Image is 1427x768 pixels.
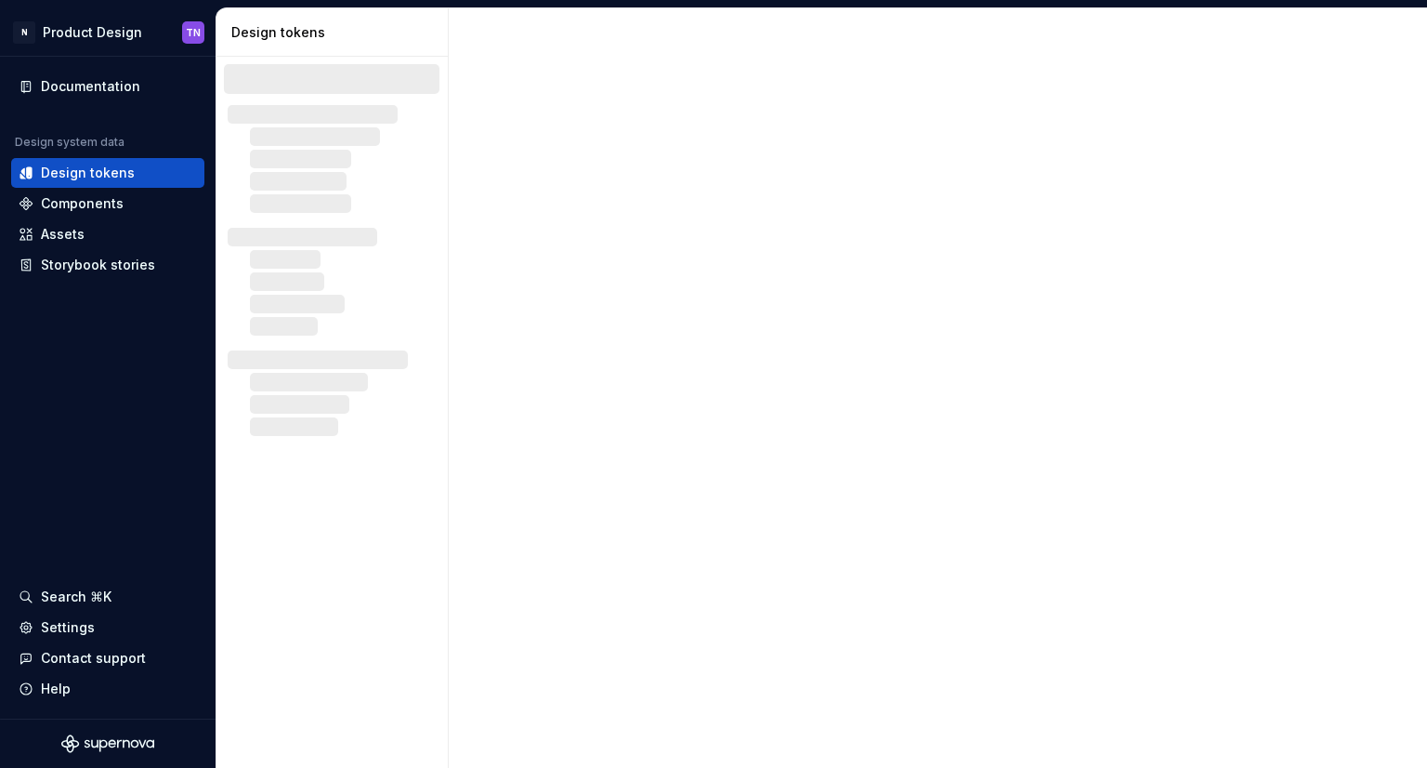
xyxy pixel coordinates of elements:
[11,250,204,280] a: Storybook stories
[186,25,201,40] div: TN
[11,643,204,673] button: Contact support
[41,256,155,274] div: Storybook stories
[41,618,95,637] div: Settings
[61,735,154,753] svg: Supernova Logo
[41,649,146,668] div: Contact support
[41,77,140,96] div: Documentation
[41,164,135,182] div: Design tokens
[13,21,35,44] div: N
[11,189,204,218] a: Components
[11,674,204,704] button: Help
[11,613,204,642] a: Settings
[41,194,124,213] div: Components
[11,219,204,249] a: Assets
[11,158,204,188] a: Design tokens
[41,588,111,606] div: Search ⌘K
[43,23,142,42] div: Product Design
[41,225,85,244] div: Assets
[41,680,71,698] div: Help
[231,23,440,42] div: Design tokens
[15,135,124,150] div: Design system data
[11,582,204,612] button: Search ⌘K
[11,72,204,101] a: Documentation
[4,12,212,52] button: NProduct DesignTN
